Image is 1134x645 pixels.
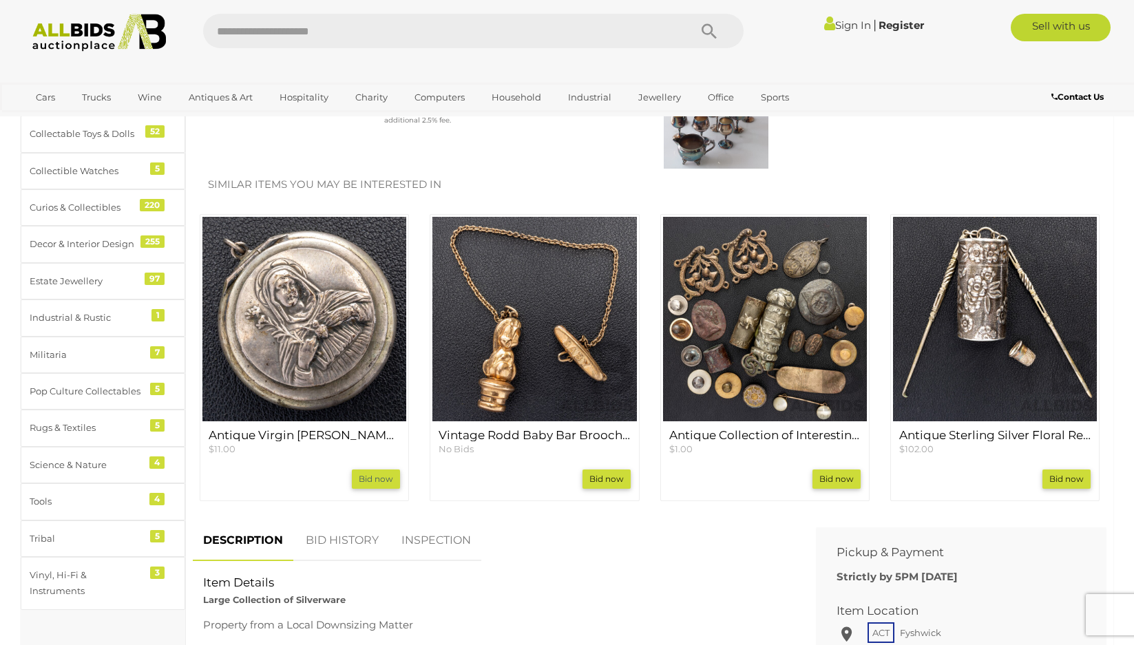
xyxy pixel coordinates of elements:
h4: Vintage Rodd Baby Bar Brooch with Squirrel Pendant on Long Chain/dummy Holder - 9ct Lined [439,429,630,442]
div: Militaria [30,347,143,363]
div: 5 [150,530,165,542]
p: No Bids [439,443,630,456]
button: Search [675,14,744,48]
div: Curios & Collectibles [30,200,143,215]
div: Tribal [30,531,143,547]
a: Decor & Interior Design 255 [21,226,185,262]
a: Bid now [582,469,631,489]
a: Militaria 7 [21,337,185,373]
strong: Large Collection of Silverware [203,594,346,605]
a: Vintage Rodd Baby Bar Brooch with Squirrel Pendant on Long Chain/dummy Holder - 9ct Lined No Bids [439,429,630,456]
div: Vinyl, Hi-Fi & Instruments [30,567,143,600]
a: Sign In [824,19,871,32]
a: Antique Sterling Silver Floral Repousse Vessel with Sterling Cotton Spool for Chatelaine, 22.18 G... [899,429,1091,456]
div: 220 [140,199,165,211]
h4: Antique Sterling Silver Floral Repousse Vessel with Sterling Cotton Spool for Chatelaine, 22.18 G... [899,429,1091,442]
a: Tribal 5 [21,520,185,557]
a: Antiques & Art [180,86,262,109]
a: Antique Virgin [PERSON_NAME] Relic Container Locket Pendant in Sterling Silver (800), 7.45 Grams ... [209,429,400,456]
div: 4 [149,493,165,505]
a: Bid now [1042,469,1091,489]
div: Science & Nature [30,457,143,473]
div: Collectable Toys & Dolls [30,126,143,142]
div: Estate Jewellery [30,273,143,289]
h2: Similar items you may be interested in [208,179,1091,191]
a: Computers [406,86,474,109]
img: Antique Virgin Mary Deliquary Relic Container Locket Pendant in Sterling Silver (800), 7.45 Grams [202,217,406,421]
a: Jewellery [629,86,690,109]
a: Pop Culture Collectables 5 [21,373,185,410]
span: Fyshwick [896,624,945,642]
small: Mastercard & Visa transactions will incur an additional 1.9% fee. Paypal will incur an additional... [201,99,634,124]
div: 52 [145,125,165,138]
a: Trucks [73,86,120,109]
span: | [873,17,876,32]
a: Science & Nature 4 [21,447,185,483]
a: Cars [27,86,64,109]
b: Contact Us [1051,92,1104,102]
a: Charity [346,86,397,109]
img: Vintage Rodd Baby Bar Brooch with Squirrel Pendant on Long Chain/dummy Holder - 9ct Lined [432,217,636,421]
a: Estate Jewellery 97 [21,263,185,299]
a: [GEOGRAPHIC_DATA] [27,109,143,131]
a: BID HISTORY [295,520,389,561]
div: 5 [150,419,165,432]
div: 255 [140,235,165,248]
div: Antique Sterling Silver Floral Repousse Vessel with Sterling Cotton Spool for Chatelaine, 22.18 G... [890,214,1100,501]
a: Hospitality [271,86,337,109]
div: Vintage Rodd Baby Bar Brooch with Squirrel Pendant on Long Chain/dummy Holder - 9ct Lined [430,214,639,501]
div: 1 [151,309,165,321]
a: Bid now [812,469,861,489]
a: Industrial [559,86,620,109]
a: Collectable Toys & Dolls 52 [21,116,185,152]
h2: Pickup & Payment [837,546,1065,559]
div: Rugs & Textiles [30,420,143,436]
div: Industrial & Rustic [30,310,143,326]
div: 5 [150,162,165,175]
div: 4 [149,456,165,469]
a: DESCRIPTION [193,520,293,561]
a: Tools 4 [21,483,185,520]
a: Antique Collection of Interesting Pieces Including Repousse Handle, French Fox Shell Art & Button... [669,429,861,456]
h2: Item Location [837,604,1065,617]
p: $1.00 [669,443,861,456]
a: Industrial & Rustic 1 [21,299,185,336]
img: Allbids.com.au [25,14,174,52]
a: Sports [752,86,798,109]
h2: Item Details [203,576,785,589]
h4: Antique Collection of Interesting Pieces Including Repousse Handle, French Fox Shell Art & Buttons [669,429,861,442]
b: Strictly by 5PM [DATE] [837,570,958,583]
div: Antique Virgin Mary Deliquary Relic Container Locket Pendant in Sterling Silver (800), 7.45 Grams [200,214,409,501]
a: Collectible Watches 5 [21,153,185,189]
p: $102.00 [899,443,1091,456]
div: Antique Collection of Interesting Pieces Including Repousse Handle, French Fox Shell Art & Buttons [660,214,870,501]
img: Large Collection of Silverware [664,64,768,169]
a: Household [483,86,550,109]
div: 7 [150,346,165,359]
div: 5 [150,383,165,395]
a: Curios & Collectibles 220 [21,189,185,226]
img: Antique Collection of Interesting Pieces Including Repousse Handle, French Fox Shell Art & Buttons [663,217,867,421]
a: Contact Us [1051,89,1107,105]
a: Vinyl, Hi-Fi & Instruments 3 [21,557,185,610]
a: Rugs & Textiles 5 [21,410,185,446]
a: Sell with us [1011,14,1111,41]
div: 97 [145,273,165,285]
img: Antique Sterling Silver Floral Repousse Vessel with Sterling Cotton Spool for Chatelaine, 22.18 G... [893,217,1097,421]
div: Tools [30,494,143,509]
div: Decor & Interior Design [30,236,143,252]
div: 3 [150,567,165,579]
div: Pop Culture Collectables [30,383,143,399]
a: Bid now [352,469,400,489]
a: Register [879,19,924,32]
div: Collectible Watches [30,163,143,179]
a: INSPECTION [391,520,481,561]
span: ACT [868,622,894,643]
h4: Antique Virgin [PERSON_NAME] Relic Container Locket Pendant in Sterling Silver (800), 7.45 Grams [209,429,400,442]
a: Wine [129,86,171,109]
p: $11.00 [209,443,400,456]
a: Office [699,86,743,109]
